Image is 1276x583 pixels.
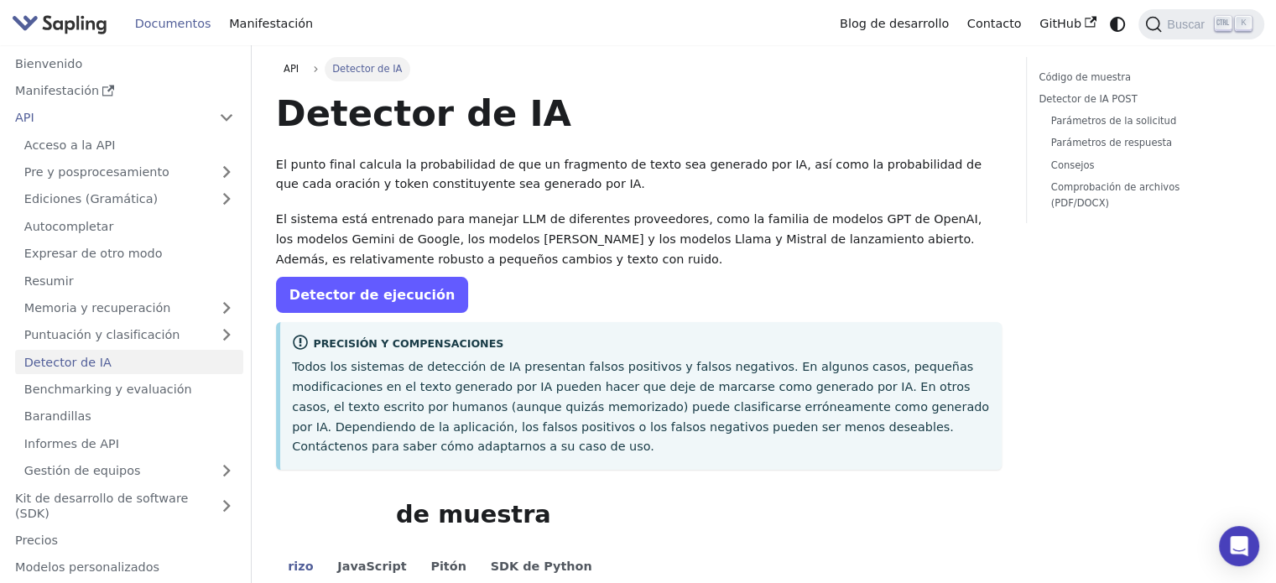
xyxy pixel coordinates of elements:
[15,459,243,483] a: Gestión de equipos
[135,17,211,30] font: Documentos
[24,464,141,477] font: Gestión de equipos
[24,165,169,179] font: Pre y posprocesamiento
[288,560,313,573] font: rizo
[15,57,82,70] font: Bienvenido
[24,383,192,396] font: Benchmarking y evaluación
[6,106,210,130] a: API
[1051,180,1240,211] a: Comprobación de archivos (PDF/DOCX)
[15,377,243,402] a: Benchmarking y evaluación
[12,12,107,36] img: Sapling.ai
[1219,526,1259,566] div: Abrir Intercom Messenger
[332,63,402,75] font: Detector de IA
[289,287,456,303] font: Detector de ejecución
[276,57,307,81] a: API
[15,296,243,320] a: Memoria y recuperación
[15,323,243,347] a: Puntuación y clasificación
[220,11,322,37] a: Manifestación
[24,437,119,450] font: Informes de API
[967,17,1022,30] font: Contacto
[276,57,1002,81] nav: Pan rallado
[15,160,243,185] a: Pre y posprocesamiento
[15,214,243,238] a: Autocompletar
[276,212,982,266] font: El sistema está entrenado para manejar LLM de diferentes proveedores, como la familia de modelos ...
[126,11,220,37] a: Documentos
[229,17,313,30] font: Manifestación
[6,51,243,75] a: Bienvenido
[840,17,949,30] font: Blog de desarrollo
[210,486,243,525] button: Expandir la categoría de la barra lateral 'SDK'
[1039,71,1131,83] font: Código de muestra
[12,12,113,36] a: Sapling.ai
[15,133,243,157] a: Acceso a la API
[1051,115,1176,127] font: Parámetros de la solicitud
[6,555,243,580] a: Modelos personalizados
[1039,17,1081,30] font: GitHub
[1051,113,1240,129] a: Parámetros de la solicitud
[24,328,180,341] font: Puntuación y clasificación
[15,84,99,97] font: Manifestación
[24,192,158,206] font: Ediciones (Gramática)
[15,431,243,455] a: Informes de API
[292,360,989,453] font: Todos los sistemas de detección de IA presentan falsos positivos y falsos negativos. En algunos c...
[24,247,163,260] font: Expresar de otro modo
[15,111,34,124] font: API
[1138,9,1263,39] button: Buscar (Ctrl+K)
[491,560,592,573] font: SDK de Python
[15,534,58,547] font: Precios
[337,560,406,573] font: JavaScript
[24,138,116,152] font: Acceso a la API
[276,277,469,313] a: Detector de ejecución
[15,268,243,293] a: Resumir
[1039,70,1246,86] a: Código de muestra
[313,337,503,350] font: Precisión y compensaciones
[6,79,243,103] a: Manifestación
[276,92,571,134] font: Detector de IA
[430,560,466,573] font: Pitón
[6,486,210,525] a: Kit de desarrollo de software (SDK)
[1235,16,1252,31] kbd: K
[15,187,243,211] a: Ediciones (Gramática)
[24,274,74,288] font: Resumir
[1051,135,1240,151] a: Parámetros de respuesta
[1167,18,1205,31] font: Buscar
[15,350,243,374] a: Detector de IA
[396,500,551,528] font: de muestra
[284,63,299,75] font: API
[958,11,1030,37] a: Contacto
[1039,91,1246,107] a: Detector de IA POST
[1051,137,1172,148] font: Parámetros de respuesta
[15,404,243,429] a: Barandillas
[24,220,114,233] font: Autocompletar
[15,492,188,520] font: Kit de desarrollo de software (SDK)
[1106,12,1130,36] button: Cambiar entre modo oscuro y claro (actualmente modo sistema)
[24,301,171,315] font: Memoria y recuperación
[24,409,91,423] font: Barandillas
[831,11,958,37] a: Blog de desarrollo
[1030,11,1105,37] a: GitHub
[15,242,243,266] a: Expresar de otro modo
[1039,93,1137,105] font: Detector de IA POST
[1051,158,1240,174] a: Consejos
[24,356,112,369] font: Detector de IA
[6,528,243,553] a: Precios
[210,106,243,130] button: Contraer la categoría 'API' de la barra lateral
[15,560,159,574] font: Modelos personalizados
[1051,159,1095,171] font: Consejos
[276,158,982,191] font: El punto final calcula la probabilidad de que un fragmento de texto sea generado por IA, así como...
[1051,181,1180,209] font: Comprobación de archivos (PDF/DOCX)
